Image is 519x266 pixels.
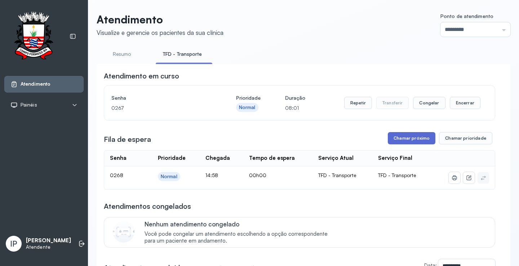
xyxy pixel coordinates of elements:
img: Logotipo do estabelecimento [8,12,59,62]
h4: Duração [285,93,305,103]
a: Atendimento [10,81,77,88]
h3: Atendimentos congelados [104,201,191,211]
p: [PERSON_NAME] [26,237,71,244]
button: Chamar prioridade [439,132,492,144]
p: 0267 [111,103,212,113]
div: Visualize e gerencie os pacientes da sua clínica [97,29,223,36]
span: 0268 [110,172,123,178]
span: Você pode congelar um atendimento escolhendo a opção correspondente para um paciente em andamento. [145,231,335,244]
div: Normal [239,104,256,111]
p: Atendimento [97,13,223,26]
div: Senha [110,155,127,162]
h3: Fila de espera [104,134,151,144]
span: Atendimento [21,81,50,87]
span: Ponto de atendimento [440,13,493,19]
p: Atendente [26,244,71,250]
div: Normal [161,173,177,180]
div: Serviço Final [378,155,412,162]
h3: Atendimento em curso [104,71,179,81]
div: Prioridade [158,155,186,162]
div: Serviço Atual [318,155,354,162]
span: 14:58 [205,172,218,178]
p: Nenhum atendimento congelado [145,220,335,228]
button: Encerrar [450,97,480,109]
button: Transferir [376,97,409,109]
span: TFD - Transporte [378,172,416,178]
span: Painéis [21,102,37,108]
button: Congelar [413,97,445,109]
div: Chegada [205,155,230,162]
h4: Senha [111,93,212,103]
div: Tempo de espera [249,155,295,162]
a: TFD - Transporte [156,48,209,60]
button: Chamar próximo [388,132,435,144]
img: Imagem de CalloutCard [113,221,134,243]
a: Resumo [97,48,147,60]
h4: Prioridade [236,93,261,103]
p: 08:01 [285,103,305,113]
span: 00h00 [249,172,266,178]
div: TFD - Transporte [318,172,367,179]
button: Repetir [344,97,372,109]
